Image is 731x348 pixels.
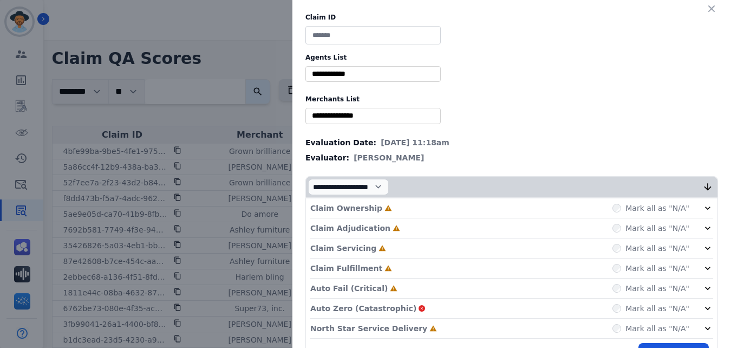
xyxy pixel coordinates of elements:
p: Auto Zero (Catastrophic) [310,303,416,314]
p: Claim Ownership [310,203,382,214]
label: Agents List [305,53,718,62]
p: Auto Fail (Critical) [310,283,388,294]
ul: selected options [308,68,438,80]
label: Mark all as "N/A" [625,223,689,234]
p: North Star Service Delivery [310,323,427,334]
div: Evaluator: [305,152,718,163]
label: Mark all as "N/A" [625,203,689,214]
label: Mark all as "N/A" [625,303,689,314]
span: [DATE] 11:18am [381,137,449,148]
label: Mark all as "N/A" [625,263,689,274]
label: Mark all as "N/A" [625,283,689,294]
p: Claim Servicing [310,243,376,254]
span: [PERSON_NAME] [354,152,424,163]
label: Mark all as "N/A" [625,243,689,254]
p: Claim Fulfillment [310,263,382,274]
ul: selected options [308,110,438,121]
div: Evaluation Date: [305,137,718,148]
p: Claim Adjudication [310,223,390,234]
label: Mark all as "N/A" [625,323,689,334]
label: Merchants List [305,95,718,104]
label: Claim ID [305,13,718,22]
